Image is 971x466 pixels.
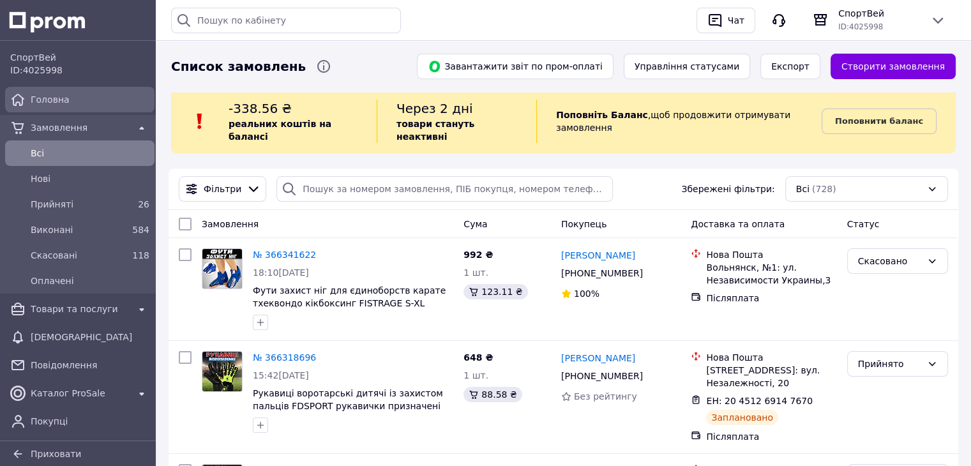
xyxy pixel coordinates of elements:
[463,219,487,229] span: Cума
[574,391,637,402] span: Без рейтингу
[31,249,124,262] span: Скасовані
[706,248,836,261] div: Нова Пошта
[760,54,820,79] button: Експорт
[858,254,922,268] div: Скасовано
[559,264,645,282] div: [PHONE_NUMBER]
[202,249,242,289] img: Фото товару
[253,352,316,363] a: № 366318696
[202,351,243,392] a: Фото товару
[838,7,920,20] span: CпортВей
[691,219,785,229] span: Доставка та оплата
[202,219,259,229] span: Замовлення
[812,184,836,194] span: (728)
[396,101,473,116] span: Через 2 дні
[561,249,635,262] a: [PERSON_NAME]
[725,11,747,30] div: Чат
[31,147,149,160] span: Всi
[229,101,292,116] span: -338.56 ₴
[706,410,778,425] div: Заплановано
[31,449,81,459] span: Приховати
[706,261,836,287] div: Вольнянск, №1: ул. Независимости Украины,3
[31,303,129,315] span: Товари та послуги
[831,54,956,79] a: Створити замовлення
[31,121,129,134] span: Замовлення
[463,250,493,260] span: 992 ₴
[706,396,813,406] span: ЕН: 20 4512 6914 7670
[417,54,613,79] button: Завантажити звіт по пром-оплаті
[10,65,63,75] span: ID: 4025998
[574,289,599,299] span: 100%
[858,357,922,371] div: Прийнято
[202,352,242,391] img: Фото товару
[796,183,809,195] span: Всі
[253,267,309,278] span: 18:10[DATE]
[31,93,149,106] span: Головна
[253,250,316,260] a: № 366341622
[536,100,822,143] div: , щоб продовжити отримувати замовлення
[463,387,522,402] div: 88.58 ₴
[253,285,446,321] a: Фути захист ніг для єдиноборств карате тхеквондо кікбоксинг FISTRAGE S-XL зручна фіксація Синій, M
[847,219,880,229] span: Статус
[202,248,243,289] a: Фото товару
[706,430,836,443] div: Післяплата
[229,119,331,142] b: реальних коштів на балансі
[696,8,755,33] button: Чат
[31,415,149,428] span: Покупці
[624,54,750,79] button: Управління статусами
[463,370,488,380] span: 1 шт.
[171,8,401,33] input: Пошук по кабінету
[706,292,836,304] div: Післяплата
[253,370,309,380] span: 15:42[DATE]
[559,367,645,385] div: [PHONE_NUMBER]
[396,119,474,142] b: товари стануть неактивні
[132,250,149,260] span: 118
[835,116,923,126] b: Поповнити баланс
[561,219,606,229] span: Покупець
[463,284,527,299] div: 123.11 ₴
[31,223,124,236] span: Виконані
[138,199,149,209] span: 26
[31,359,149,372] span: Повідомлення
[31,331,149,343] span: [DEMOGRAPHIC_DATA]
[556,110,648,120] b: Поповніть Баланс
[561,352,635,365] a: [PERSON_NAME]
[10,51,149,64] span: CпортВей
[171,57,306,76] span: Список замовлень
[204,183,241,195] span: Фільтри
[190,112,209,131] img: :exclamation:
[463,267,488,278] span: 1 шт.
[253,388,443,424] a: Рукавиці воротарські дитячі із захистом пальців FDSPORT рукавички призначені для захисту рук воро...
[838,22,883,31] span: ID: 4025998
[681,183,774,195] span: Збережені фільтри:
[276,176,613,202] input: Пошук за номером замовлення, ПІБ покупця, номером телефону, Email, номером накладної
[132,225,149,235] span: 584
[706,351,836,364] div: Нова Пошта
[463,352,493,363] span: 648 ₴
[706,364,836,389] div: [STREET_ADDRESS]: вул. Незалежності, 20
[31,387,129,400] span: Каталог ProSale
[31,172,149,185] span: Нові
[822,109,937,134] a: Поповнити баланс
[31,274,149,287] span: Оплачені
[31,198,124,211] span: Прийняті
